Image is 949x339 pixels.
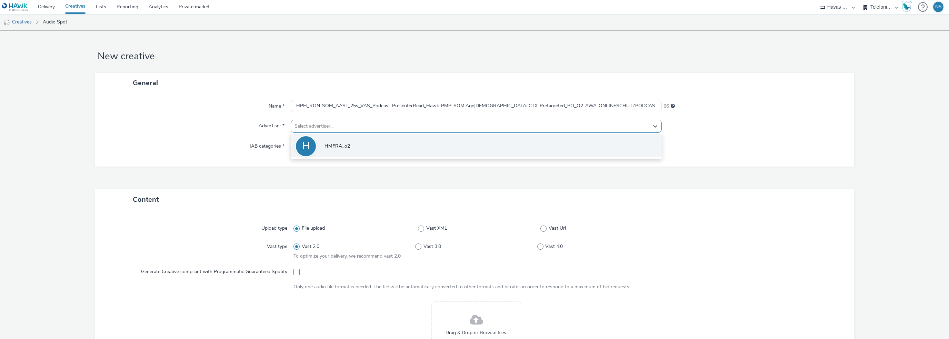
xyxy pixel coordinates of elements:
span: Content [133,195,159,204]
label: Name * [266,100,287,110]
span: Vast 3.0 [423,243,441,250]
img: Hawk Academy [901,1,912,12]
label: Upload type [259,222,290,232]
label: Vast type [264,240,290,250]
div: Maximum 255 characters [671,103,675,110]
div: NS [935,2,942,12]
label: Generate Creative compliant with Programmatic Guaranteed Spotify [138,266,290,275]
span: Vast XML [426,225,447,232]
label: Advertiser * [256,120,287,129]
a: Hawk Academy [901,1,915,12]
div: Only one audio file format is needed. The file will be automatically converted to other formats a... [293,283,659,290]
span: General [133,78,158,88]
span: Vast Url [549,225,566,232]
span: To optimize your delivery, we recommend vast 2.0 [293,253,401,259]
span: Vast 2.0 [302,243,319,250]
label: IAB categories * [247,140,287,150]
span: Drag & Drop or Browse files. [446,329,507,336]
span: 66 [663,103,669,110]
span: Vast 4.0 [545,243,563,250]
img: undefined Logo [2,3,28,11]
span: HMFRA_o2 [324,143,350,150]
img: audio [3,19,10,26]
a: Audio Spot [39,14,71,30]
div: H [302,137,310,156]
h1: New creative [95,50,854,63]
span: File upload [302,225,325,232]
input: Name [291,100,662,112]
